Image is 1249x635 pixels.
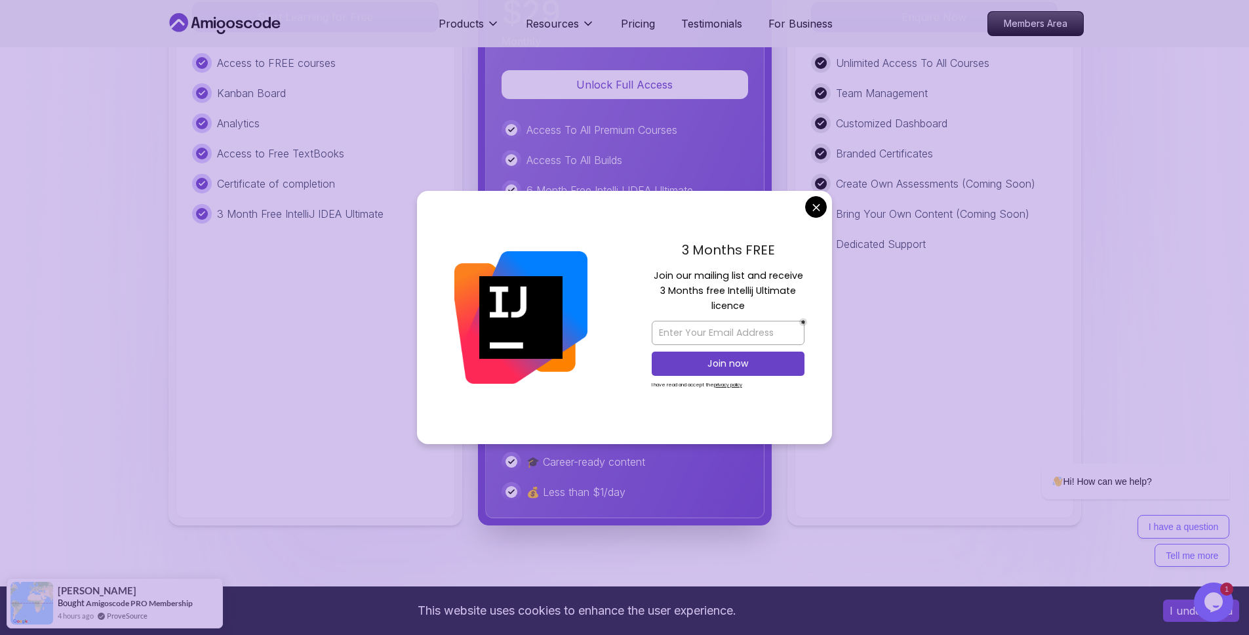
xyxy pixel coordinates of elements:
p: Customized Dashboard [836,115,947,131]
p: Analytics [217,115,260,131]
p: Access to FREE courses [217,55,336,71]
span: 4 hours ago [58,610,94,621]
a: Unlock Full Access [502,78,748,91]
a: For Business [768,16,833,31]
p: Access to Free TextBooks [217,146,344,161]
iframe: chat widget [1000,345,1236,576]
p: Kanban Board [217,85,286,101]
p: Certificate of completion [217,176,335,192]
iframe: chat widget [1194,583,1236,622]
p: 3 Month Free IntelliJ IDEA Ultimate [217,206,384,222]
p: Resources [526,16,579,31]
p: Access To All Premium Courses [526,122,677,138]
a: ProveSource [107,610,148,621]
a: Amigoscode PRO Membership [86,598,193,608]
button: Unlock Full Access [502,70,748,99]
p: Dedicated Support [836,236,926,252]
p: Unlimited Access To All Courses [836,55,989,71]
p: Bring Your Own Content (Coming Soon) [836,206,1029,222]
p: 6 Month Free IntelliJ IDEA Ultimate [526,182,693,198]
button: Accept cookies [1163,600,1239,622]
span: [PERSON_NAME] [58,585,136,596]
p: 💰 Less than $1/day [526,484,625,500]
p: Access To All Builds [526,152,622,168]
a: Members Area [987,11,1084,36]
p: 🎓 Career-ready content [526,454,645,470]
img: provesource social proof notification image [10,582,53,625]
p: Create Own Assessments (Coming Soon) [836,176,1035,192]
p: Unlock Full Access [517,77,732,92]
a: Pricing [621,16,655,31]
a: Testimonials [681,16,742,31]
button: Resources [526,16,595,42]
p: Branded Certificates [836,146,933,161]
button: Products [439,16,500,42]
span: Bought [58,598,85,608]
p: Team Management [836,85,928,101]
div: This website uses cookies to enhance the user experience. [10,596,1143,625]
p: Products [439,16,484,31]
p: Members Area [988,12,1083,35]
